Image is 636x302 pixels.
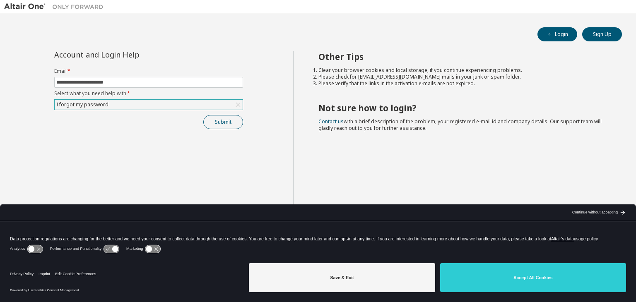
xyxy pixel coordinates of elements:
[4,2,108,11] img: Altair One
[318,74,607,80] li: Please check for [EMAIL_ADDRESS][DOMAIN_NAME] mails in your junk or spam folder.
[537,27,577,41] button: Login
[318,80,607,87] li: Please verify that the links in the activation e-mails are not expired.
[318,118,344,125] a: Contact us
[55,100,243,110] div: I forgot my password
[318,103,607,113] h2: Not sure how to login?
[54,90,243,97] label: Select what you need help with
[318,118,602,132] span: with a brief description of the problem, your registered e-mail id and company details. Our suppo...
[54,68,243,74] label: Email
[203,115,243,129] button: Submit
[582,27,622,41] button: Sign Up
[318,67,607,74] li: Clear your browser cookies and local storage, if you continue experiencing problems.
[54,51,205,58] div: Account and Login Help
[318,51,607,62] h2: Other Tips
[55,100,110,109] div: I forgot my password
